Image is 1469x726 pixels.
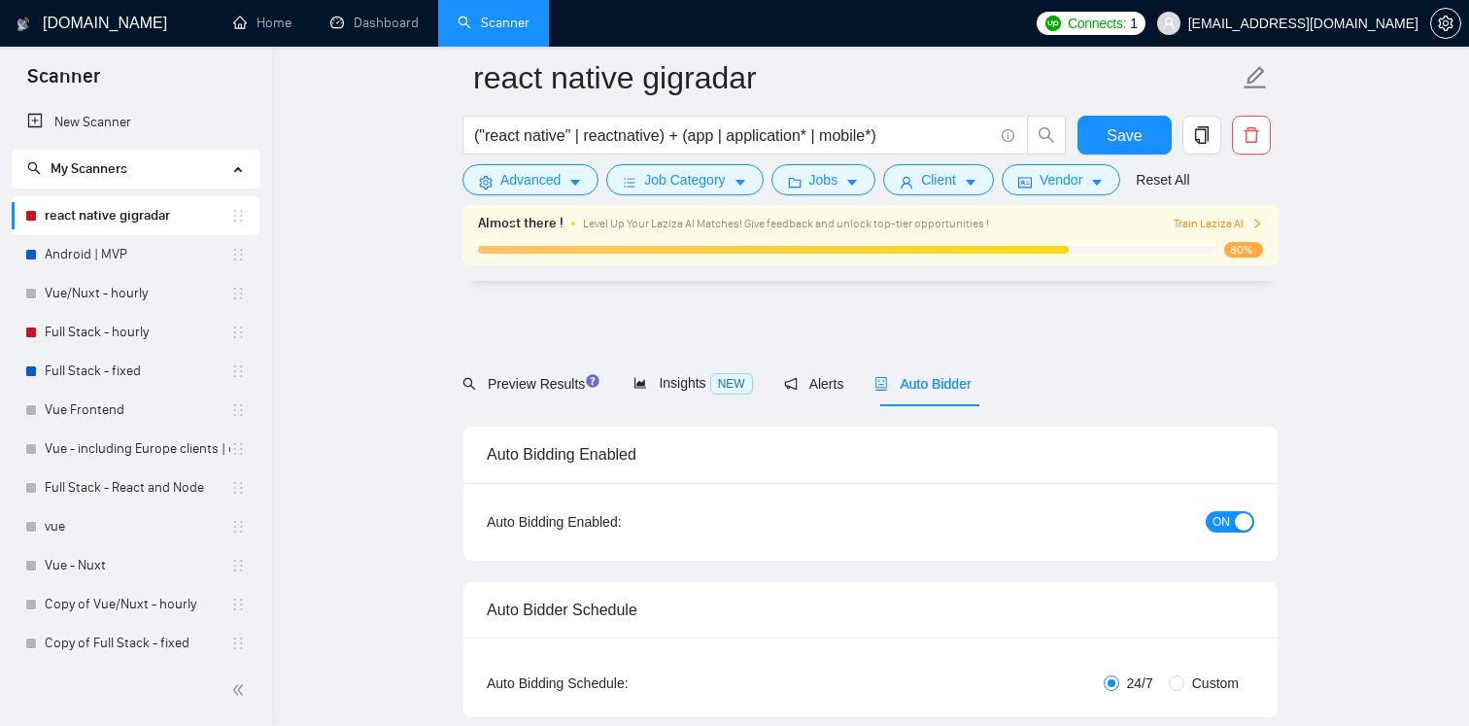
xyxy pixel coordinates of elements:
span: caret-down [734,175,747,190]
span: My Scanners [27,160,127,177]
li: Android | MVP [12,235,259,274]
button: settingAdvancedcaret-down [462,164,598,195]
span: My Scanners [51,160,127,177]
a: Copy of Full Stack - fixed [45,624,230,663]
span: caret-down [845,175,859,190]
span: holder [230,247,246,262]
button: copy [1182,116,1221,155]
a: Full Stack - React and Node [45,468,230,507]
button: delete [1232,116,1271,155]
li: Vue - including Europe clients | only search title [12,430,259,468]
span: Connects: [1068,13,1126,34]
li: Vue Frontend [12,391,259,430]
span: Alerts [784,376,844,392]
span: holder [230,558,246,573]
span: Insights [633,375,752,391]
span: holder [230,480,246,496]
img: upwork-logo.png [1045,16,1061,31]
a: Full Stack - fixed [45,352,230,391]
span: notification [784,377,798,391]
span: caret-down [964,175,977,190]
span: Jobs [809,169,838,190]
span: delete [1233,126,1270,144]
button: folderJobscaret-down [771,164,876,195]
span: holder [230,597,246,612]
li: Copy of Vue/Nuxt - hourly [12,585,259,624]
span: Vendor [1040,169,1082,190]
span: 80% [1224,242,1263,258]
span: 24/7 [1119,673,1161,694]
li: Vue - Nuxt [12,546,259,585]
li: Full Stack - fixed [12,352,259,391]
span: Client [921,169,956,190]
button: barsJob Categorycaret-down [606,164,763,195]
a: Copy of Vue/Nuxt - hourly [45,585,230,624]
a: searchScanner [458,15,530,31]
span: Save [1107,123,1142,148]
span: Preview Results [462,376,602,392]
a: Full Stack - hourly [45,313,230,352]
span: robot [874,377,888,391]
span: search [27,161,41,175]
a: Android | MVP [45,235,230,274]
span: holder [230,286,246,301]
span: info-circle [1002,129,1014,142]
button: search [1027,116,1066,155]
a: Reset All [1136,169,1189,190]
div: Auto Bidding Schedule: [487,673,742,694]
li: react native gigradar [12,196,259,235]
span: copy [1183,126,1220,144]
span: user [900,175,913,190]
a: homeHome [233,15,291,31]
img: logo [17,9,30,40]
span: NEW [710,373,753,395]
a: react native gigradar [45,196,230,235]
span: search [1028,126,1065,144]
span: holder [230,325,246,340]
span: Advanced [500,169,561,190]
span: 1 [1130,13,1138,34]
span: holder [230,519,246,535]
span: holder [230,441,246,457]
button: setting [1430,8,1461,39]
input: Scanner name... [473,53,1239,102]
span: holder [230,636,246,651]
span: ON [1213,511,1230,533]
span: Train Laziza AI [1174,215,1263,233]
span: Job Category [644,169,725,190]
li: Full Stack - React and Node [12,468,259,507]
button: Save [1077,116,1172,155]
span: holder [230,363,246,379]
span: bars [623,175,636,190]
a: Vue - including Europe clients | only search title [45,430,230,468]
a: Vue Frontend [45,391,230,430]
li: vue [12,507,259,546]
span: Level Up Your Laziza AI Matches! Give feedback and unlock top-tier opportunities ! [583,217,989,230]
span: folder [788,175,802,190]
button: userClientcaret-down [883,164,994,195]
div: Auto Bidding Enabled [487,427,1254,482]
span: user [1162,17,1176,30]
li: Full Stack - hourly [12,313,259,352]
a: Vue/Nuxt - hourly [45,274,230,313]
span: holder [230,208,246,224]
span: Custom [1184,673,1247,694]
a: vue [45,507,230,546]
div: Tooltip anchor [585,373,602,389]
span: search [462,377,476,391]
div: Auto Bidder Schedule [487,582,1254,638]
span: holder [230,402,246,418]
span: idcard [1018,175,1032,190]
span: double-left [231,680,251,700]
span: edit [1243,65,1268,90]
input: Search Freelance Jobs... [474,123,993,148]
a: setting [1430,16,1461,31]
span: setting [1431,16,1460,31]
li: New Scanner [12,103,259,142]
div: Auto Bidding Enabled: [487,511,742,533]
span: area-chart [633,376,647,390]
li: Copy of Full Stack - fixed [12,624,259,663]
button: idcardVendorcaret-down [1002,164,1120,195]
span: caret-down [568,175,582,190]
span: Almost there ! [478,213,564,234]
